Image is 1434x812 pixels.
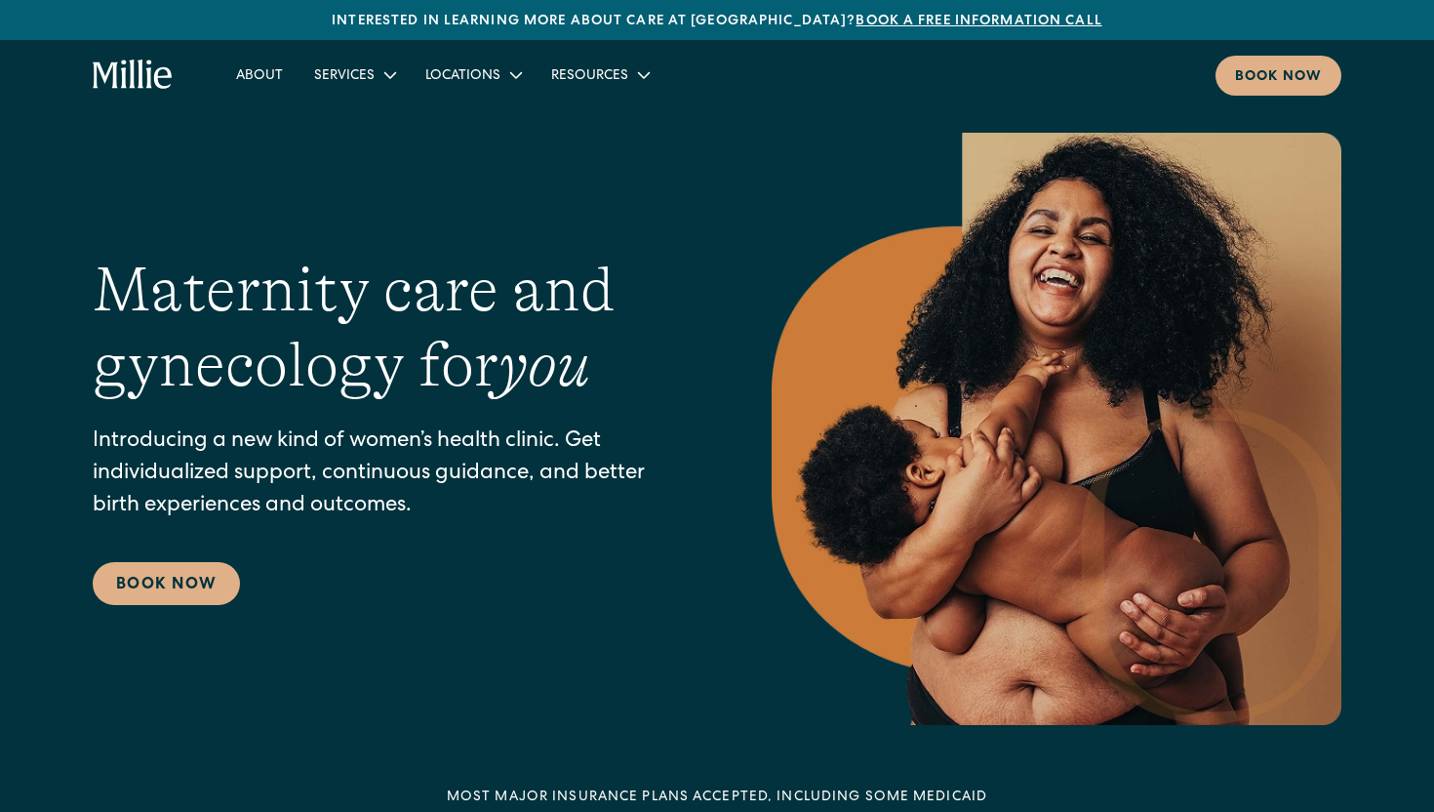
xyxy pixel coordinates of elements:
div: Services [314,66,375,87]
div: Book now [1235,67,1322,88]
em: you [498,330,590,400]
div: Services [299,59,410,91]
div: Resources [536,59,663,91]
div: Locations [410,59,536,91]
a: Book Now [93,562,240,605]
a: home [93,60,174,91]
div: Locations [425,66,500,87]
a: Book a free information call [856,15,1101,28]
a: About [220,59,299,91]
a: Book now [1215,56,1341,96]
img: Smiling mother with her baby in arms, celebrating body positivity and the nurturing bond of postp... [772,133,1341,725]
div: Resources [551,66,628,87]
p: Introducing a new kind of women’s health clinic. Get individualized support, continuous guidance,... [93,426,694,523]
h1: Maternity care and gynecology for [93,253,694,403]
div: MOST MAJOR INSURANCE PLANS ACCEPTED, INCLUDING some MEDICAID [447,788,987,808]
